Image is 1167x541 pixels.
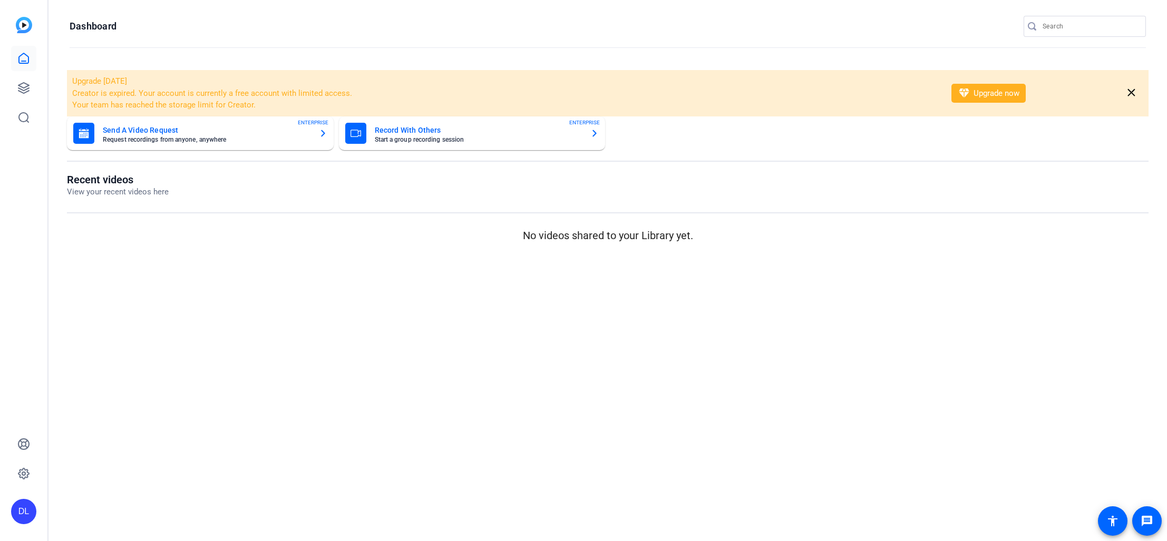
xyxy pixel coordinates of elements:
p: No videos shared to your Library yet. [67,228,1149,243]
img: blue-gradient.svg [16,17,32,33]
h1: Recent videos [67,173,169,186]
span: ENTERPRISE [298,119,328,126]
mat-card-subtitle: Request recordings from anyone, anywhere [103,136,310,143]
mat-card-title: Record With Others [375,124,582,136]
button: Send A Video RequestRequest recordings from anyone, anywhereENTERPRISE [67,116,334,150]
input: Search [1043,20,1137,33]
mat-icon: diamond [958,87,970,100]
mat-card-title: Send A Video Request [103,124,310,136]
button: Upgrade now [951,84,1026,103]
mat-icon: message [1141,515,1153,527]
p: View your recent videos here [67,186,169,198]
li: Creator is expired. Your account is currently a free account with limited access. [72,87,938,100]
span: ENTERPRISE [569,119,600,126]
button: Record With OthersStart a group recording sessionENTERPRISE [339,116,606,150]
mat-icon: close [1125,86,1138,100]
mat-card-subtitle: Start a group recording session [375,136,582,143]
div: DL [11,499,36,524]
h1: Dashboard [70,20,116,33]
span: Upgrade [DATE] [72,76,127,86]
li: Your team has reached the storage limit for Creator. [72,99,938,111]
mat-icon: accessibility [1106,515,1119,527]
